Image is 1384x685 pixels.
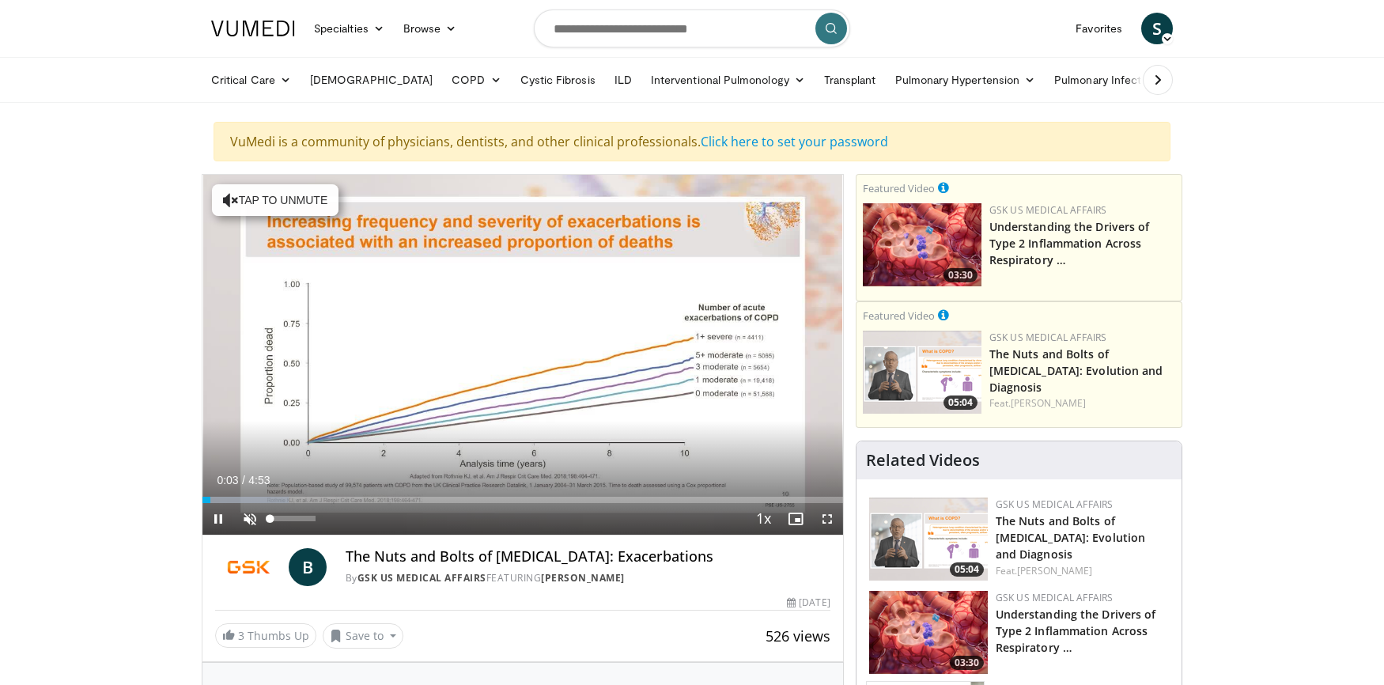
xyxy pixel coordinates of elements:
[234,503,266,535] button: Unmute
[886,64,1046,96] a: Pulmonary Hypertension
[950,656,984,670] span: 03:30
[943,395,977,410] span: 05:04
[394,13,467,44] a: Browse
[541,571,625,585] a: [PERSON_NAME]
[202,64,301,96] a: Critical Care
[815,64,886,96] a: Transplant
[943,268,977,282] span: 03:30
[996,591,1114,604] a: GSK US Medical Affairs
[211,21,295,36] img: VuMedi Logo
[1011,396,1086,410] a: [PERSON_NAME]
[214,122,1170,161] div: VuMedi is a community of physicians, dentists, and other clinical professionals.
[869,498,988,581] a: 05:04
[301,64,442,96] a: [DEMOGRAPHIC_DATA]
[212,184,338,216] button: Tap to unmute
[866,451,980,470] h4: Related Videos
[996,607,1156,655] a: Understanding the Drivers of Type 2 Inflammation Across Respiratory …
[323,623,403,649] button: Save to
[766,626,830,645] span: 526 views
[863,181,935,195] small: Featured Video
[811,503,843,535] button: Fullscreen
[989,219,1150,267] a: Understanding the Drivers of Type 2 Inflammation Across Respiratory …
[989,346,1163,395] a: The Nuts and Bolts of [MEDICAL_DATA]: Evolution and Diagnosis
[289,548,327,586] a: B
[238,628,244,643] span: 3
[270,516,315,521] div: Volume Level
[996,498,1114,511] a: GSK US Medical Affairs
[215,548,282,586] img: GSK US Medical Affairs
[346,571,830,585] div: By FEATURING
[202,503,234,535] button: Pause
[217,474,238,486] span: 0:03
[1017,564,1092,577] a: [PERSON_NAME]
[641,64,815,96] a: Interventional Pulmonology
[863,331,981,414] img: ee063798-7fd0-40de-9666-e00bc66c7c22.png.150x105_q85_crop-smart_upscale.png
[863,308,935,323] small: Featured Video
[996,513,1146,562] a: The Nuts and Bolts of [MEDICAL_DATA]: Evolution and Diagnosis
[242,474,245,486] span: /
[1066,13,1132,44] a: Favorites
[996,564,1169,578] div: Feat.
[1045,64,1182,96] a: Pulmonary Infection
[534,9,850,47] input: Search topics, interventions
[304,13,394,44] a: Specialties
[442,64,510,96] a: COPD
[511,64,605,96] a: Cystic Fibrosis
[202,497,843,503] div: Progress Bar
[748,503,780,535] button: Playback Rate
[869,591,988,674] img: c2a2685b-ef94-4fc2-90e1-739654430920.png.150x105_q85_crop-smart_upscale.png
[346,548,830,566] h4: The Nuts and Bolts of [MEDICAL_DATA]: Exacerbations
[605,64,641,96] a: ILD
[1141,13,1173,44] a: S
[780,503,811,535] button: Enable picture-in-picture mode
[357,571,486,585] a: GSK US Medical Affairs
[202,175,843,536] video-js: Video Player
[950,562,984,577] span: 05:04
[215,623,316,648] a: 3 Thumbs Up
[248,474,270,486] span: 4:53
[869,498,988,581] img: ee063798-7fd0-40de-9666-e00bc66c7c22.png.150x105_q85_crop-smart_upscale.png
[787,596,830,610] div: [DATE]
[989,331,1107,344] a: GSK US Medical Affairs
[863,331,981,414] a: 05:04
[863,203,981,286] a: 03:30
[869,591,988,674] a: 03:30
[989,203,1107,217] a: GSK US Medical Affairs
[863,203,981,286] img: c2a2685b-ef94-4fc2-90e1-739654430920.png.150x105_q85_crop-smart_upscale.png
[701,133,888,150] a: Click here to set your password
[989,396,1175,411] div: Feat.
